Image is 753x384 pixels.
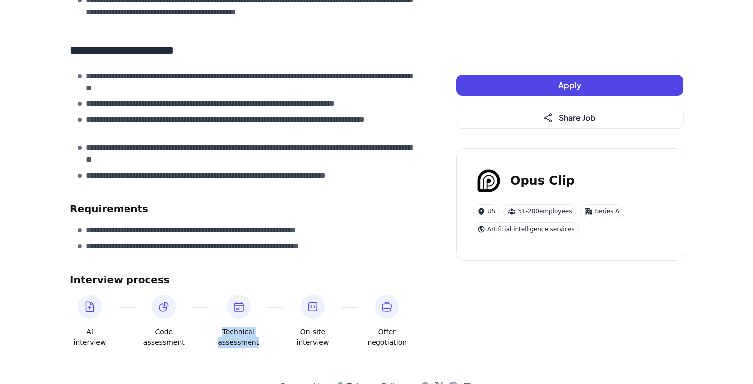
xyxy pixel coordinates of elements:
[473,204,500,218] div: US
[558,80,581,90] span: Apply
[70,327,110,348] span: AI interview
[580,204,624,218] div: Series A
[456,75,683,96] button: Apply
[367,327,407,348] span: Offer negotiation
[473,222,579,236] div: Artificial intelligence services
[70,272,416,287] h2: Interview process
[473,165,504,196] img: Op
[510,172,575,190] h3: Opus Clip
[503,204,576,218] div: 51-200 employees
[456,107,683,128] button: Share Job
[70,201,416,216] h2: Requirements
[218,327,259,348] span: Technical assessment
[293,327,333,348] span: On-site interview
[559,112,596,123] span: Share Job
[143,327,185,348] span: Code assessment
